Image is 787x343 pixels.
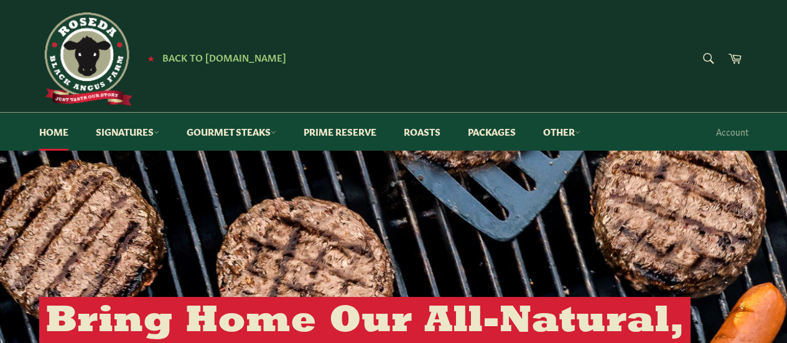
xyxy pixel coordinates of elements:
a: Roasts [391,113,453,151]
a: ★ Back to [DOMAIN_NAME] [141,53,286,63]
span: Back to [DOMAIN_NAME] [162,50,286,63]
a: Prime Reserve [291,113,389,151]
a: Other [531,113,593,151]
a: Account [710,113,755,150]
a: Home [27,113,81,151]
span: ★ [147,53,154,63]
a: Packages [455,113,528,151]
a: Gourmet Steaks [174,113,289,151]
img: Roseda Beef [39,12,133,106]
a: Signatures [83,113,172,151]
